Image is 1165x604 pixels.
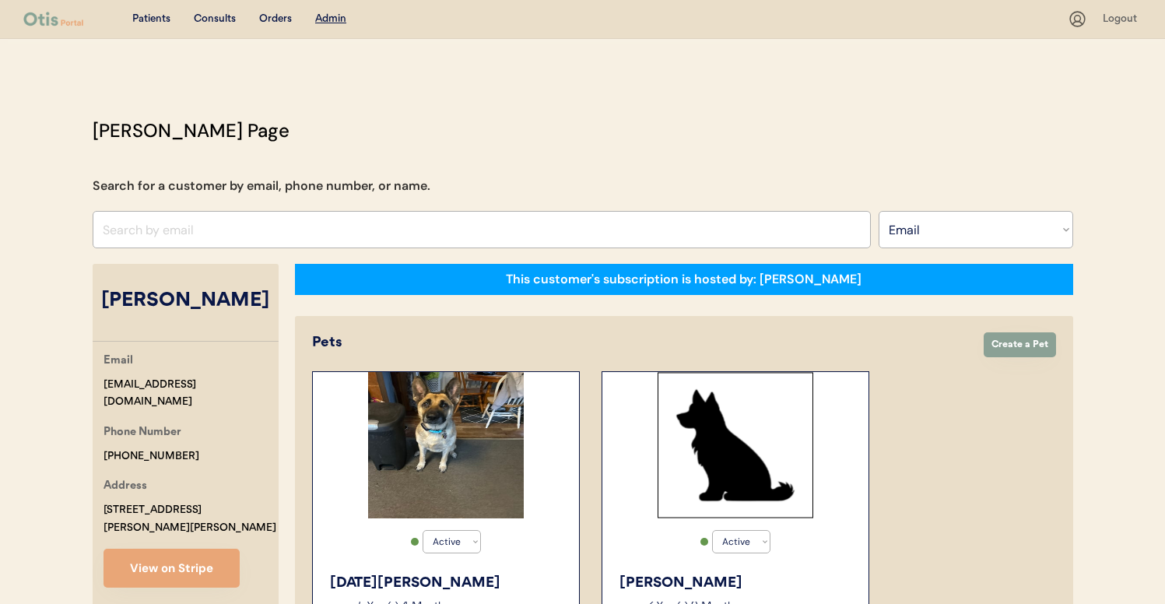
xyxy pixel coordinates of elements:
[93,286,279,316] div: [PERSON_NAME]
[93,117,289,145] div: [PERSON_NAME] Page
[330,573,563,594] div: [DATE][PERSON_NAME]
[368,372,524,518] img: image.jpg
[506,271,861,288] div: This customer's subscription is hosted by: [PERSON_NAME]
[315,13,346,24] u: Admin
[194,12,236,27] div: Consults
[104,423,181,443] div: Phone Number
[93,177,430,195] div: Search for a customer by email, phone number, or name.
[104,501,279,537] div: [STREET_ADDRESS][PERSON_NAME][PERSON_NAME]
[984,332,1056,357] button: Create a Pet
[104,477,147,497] div: Address
[104,376,279,412] div: [EMAIL_ADDRESS][DOMAIN_NAME]
[1103,12,1142,27] div: Logout
[104,549,240,588] button: View on Stripe
[259,12,292,27] div: Orders
[104,352,133,371] div: Email
[619,573,853,594] div: [PERSON_NAME]
[93,211,871,248] input: Search by email
[132,12,170,27] div: Patients
[312,332,968,353] div: Pets
[658,372,813,518] img: Rectangle%2029.svg
[104,448,199,465] div: [PHONE_NUMBER]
